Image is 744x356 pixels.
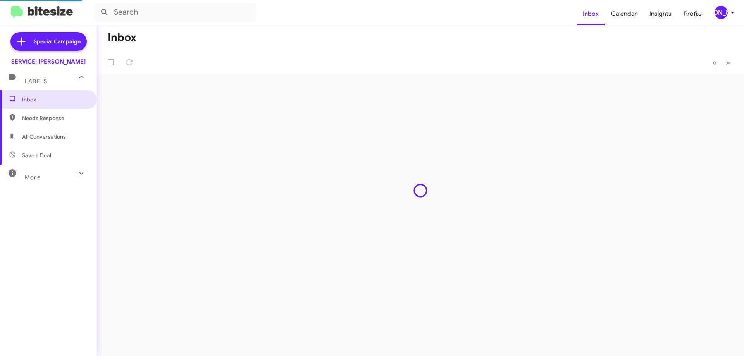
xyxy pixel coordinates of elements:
a: Calendar [605,3,643,25]
a: Profile [678,3,708,25]
span: « [713,58,717,67]
span: All Conversations [22,133,66,141]
a: Special Campaign [10,32,87,51]
button: Previous [708,55,722,71]
h1: Inbox [108,31,136,44]
div: [PERSON_NAME] [715,6,728,19]
span: » [726,58,730,67]
a: Inbox [577,3,605,25]
span: Labels [25,78,47,85]
span: Save a Deal [22,151,51,159]
span: More [25,174,41,181]
input: Search [94,3,257,22]
span: Needs Response [22,114,88,122]
nav: Page navigation example [708,55,735,71]
div: SERVICE: [PERSON_NAME] [11,58,86,65]
a: Insights [643,3,678,25]
button: [PERSON_NAME] [708,6,735,19]
span: Inbox [22,96,88,103]
button: Next [721,55,735,71]
span: Special Campaign [34,38,81,45]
